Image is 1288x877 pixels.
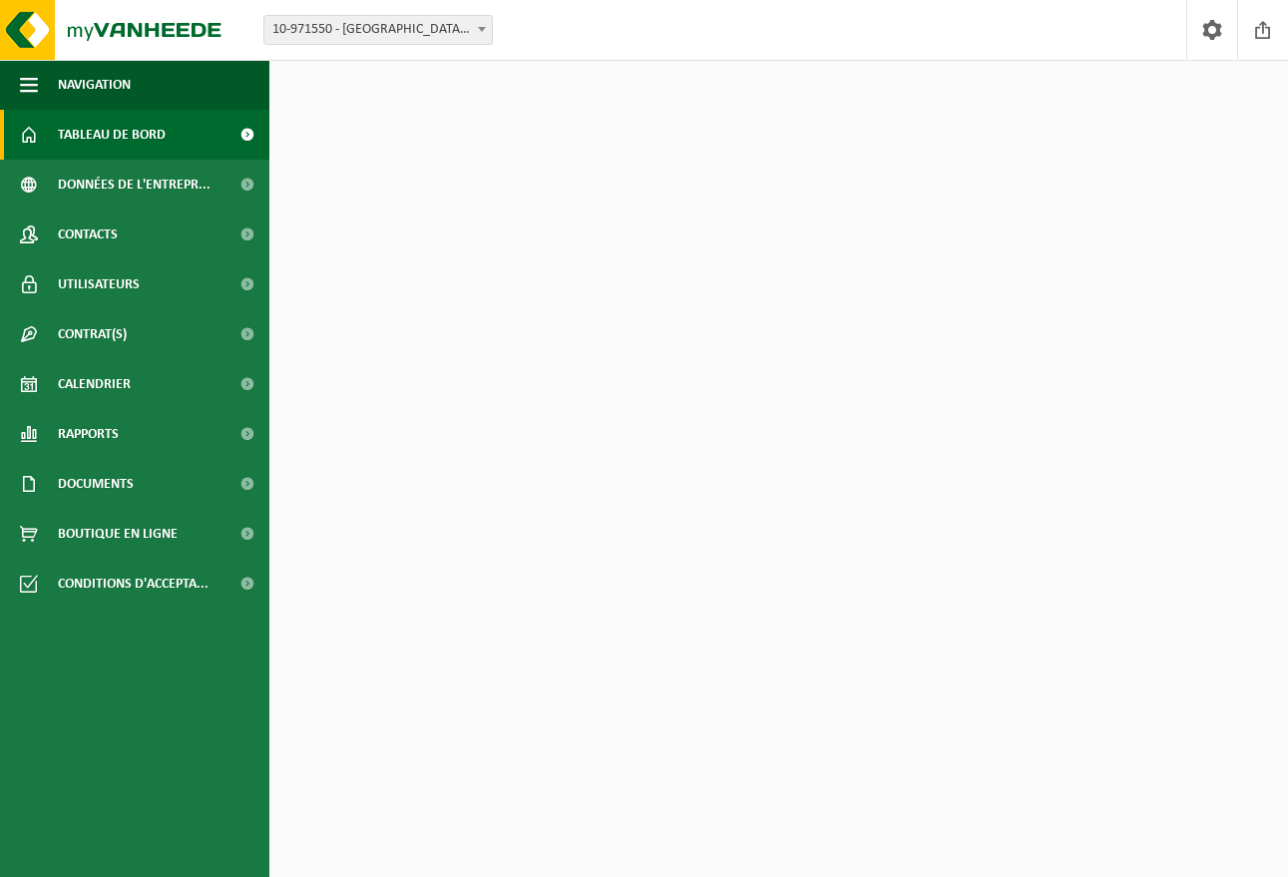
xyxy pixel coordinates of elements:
span: Rapports [58,409,119,459]
span: Calendrier [58,359,131,409]
span: Contacts [58,210,118,259]
span: Utilisateurs [58,259,140,309]
span: 10-971550 - OEGAZ - ANNOEULLIN [263,15,493,45]
span: 10-971550 - OEGAZ - ANNOEULLIN [264,16,492,44]
span: Données de l'entrepr... [58,160,211,210]
span: Boutique en ligne [58,509,178,559]
span: Documents [58,459,134,509]
span: Navigation [58,60,131,110]
span: Contrat(s) [58,309,127,359]
span: Conditions d'accepta... [58,559,209,609]
span: Tableau de bord [58,110,166,160]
